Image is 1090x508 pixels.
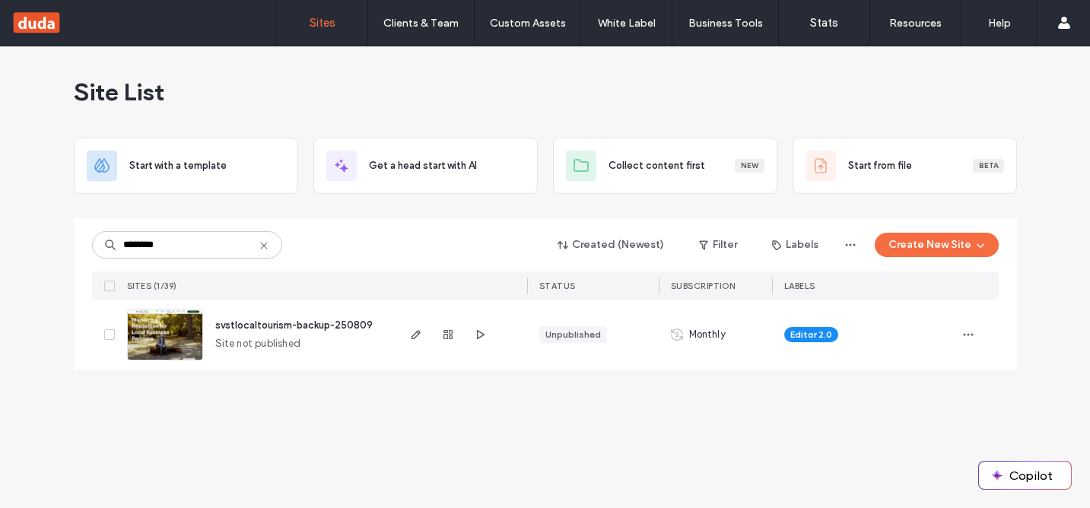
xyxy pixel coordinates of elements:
button: Labels [758,233,832,257]
a: svstlocaltourism-backup-250809 [215,319,373,331]
span: Start from file [848,158,912,173]
span: SUBSCRIPTION [671,281,736,291]
label: White Label [598,17,656,30]
label: Stats [810,16,838,30]
div: Get a head start with AI [313,138,538,194]
button: Copilot [979,462,1071,489]
button: Create New Site [875,233,999,257]
span: Collect content first [609,158,705,173]
button: Created (Newest) [545,233,678,257]
div: New [735,159,764,173]
span: LABELS [784,281,815,291]
span: SITES (1/39) [127,281,177,291]
span: STATUS [539,281,576,291]
span: Site not published [215,336,301,351]
span: Editor 2.0 [790,328,832,341]
div: Start from fileBeta [793,138,1017,194]
span: Monthly [689,327,726,342]
label: Sites [310,16,335,30]
span: Get a head start with AI [369,158,477,173]
label: Custom Assets [490,17,566,30]
div: Start with a template [74,138,298,194]
span: Site List [74,77,164,107]
label: Clients & Team [383,17,459,30]
span: Help [35,11,66,24]
div: Collect content firstNew [553,138,777,194]
div: Unpublished [545,328,601,341]
div: Beta [973,159,1004,173]
button: Filter [684,233,752,257]
label: Help [988,17,1011,30]
label: Business Tools [688,17,763,30]
span: Start with a template [129,158,227,173]
label: Resources [889,17,942,30]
